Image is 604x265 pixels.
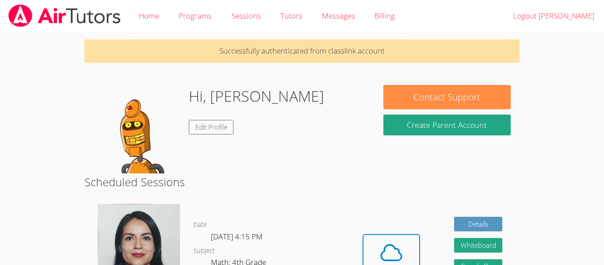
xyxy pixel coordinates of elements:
img: default.png [93,85,182,173]
span: [DATE] 4:15 PM [211,231,263,242]
p: Successfully authenticated from classlink account [84,39,520,63]
dt: Date [193,219,207,230]
button: Contact Support [383,85,511,109]
span: Messages [322,11,355,21]
img: airtutors_banner-c4298cdbf04f3fff15de1276eac7730deb9818008684d7c2e4769d2f7ddbe033.png [8,4,122,27]
h1: Hi, [PERSON_NAME] [189,85,324,108]
a: Edit Profile [189,120,234,134]
button: Whiteboard [454,238,503,253]
a: Details [454,217,503,231]
button: Create Parent Account [383,115,511,135]
dt: Subject [193,246,215,257]
h2: Scheduled Sessions [84,173,520,190]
